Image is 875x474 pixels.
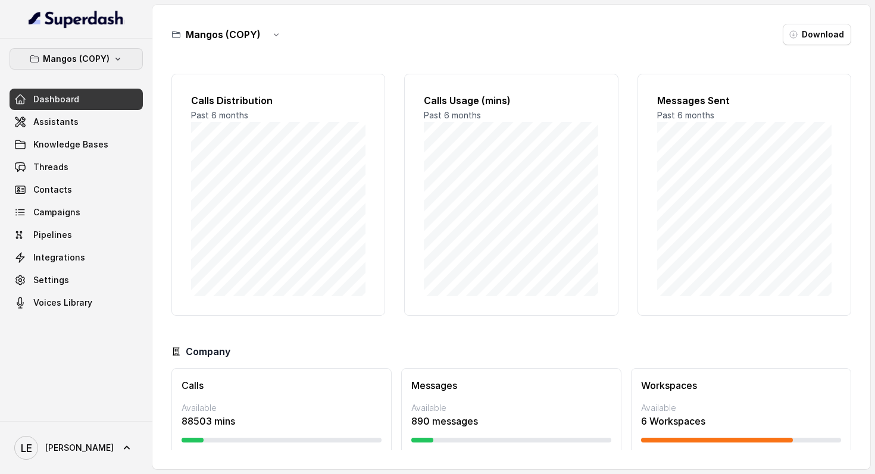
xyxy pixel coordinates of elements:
[33,252,85,263] span: Integrations
[43,52,110,66] p: Mangos (COPY)
[33,116,79,128] span: Assistants
[186,344,230,359] h3: Company
[33,139,108,150] span: Knowledge Bases
[783,24,851,45] button: Download
[29,10,124,29] img: light.svg
[21,442,32,454] text: LE
[411,402,611,414] p: Available
[33,297,92,309] span: Voices Library
[10,224,143,246] a: Pipelines
[33,206,80,218] span: Campaigns
[191,110,248,120] span: Past 6 months
[424,110,481,120] span: Past 6 months
[10,156,143,178] a: Threads
[411,414,611,428] p: 890 messages
[10,89,143,110] a: Dashboard
[641,378,841,393] h3: Workspaces
[10,431,143,464] a: [PERSON_NAME]
[657,93,832,108] h2: Messages Sent
[33,274,69,286] span: Settings
[191,93,365,108] h2: Calls Distribution
[182,378,382,393] h3: Calls
[45,442,114,454] span: [PERSON_NAME]
[33,93,79,105] span: Dashboard
[182,402,382,414] p: Available
[33,161,68,173] span: Threads
[411,378,611,393] h3: Messages
[10,48,143,70] button: Mangos (COPY)
[182,414,382,428] p: 88503 mins
[657,110,714,120] span: Past 6 months
[641,414,841,428] p: 6 Workspaces
[10,202,143,223] a: Campaigns
[10,134,143,155] a: Knowledge Bases
[424,93,598,108] h2: Calls Usage (mins)
[10,111,143,133] a: Assistants
[10,247,143,268] a: Integrations
[33,184,72,196] span: Contacts
[33,229,72,241] span: Pipelines
[641,402,841,414] p: Available
[186,27,261,42] h3: Mangos (COPY)
[10,292,143,313] a: Voices Library
[10,179,143,200] a: Contacts
[10,269,143,291] a: Settings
